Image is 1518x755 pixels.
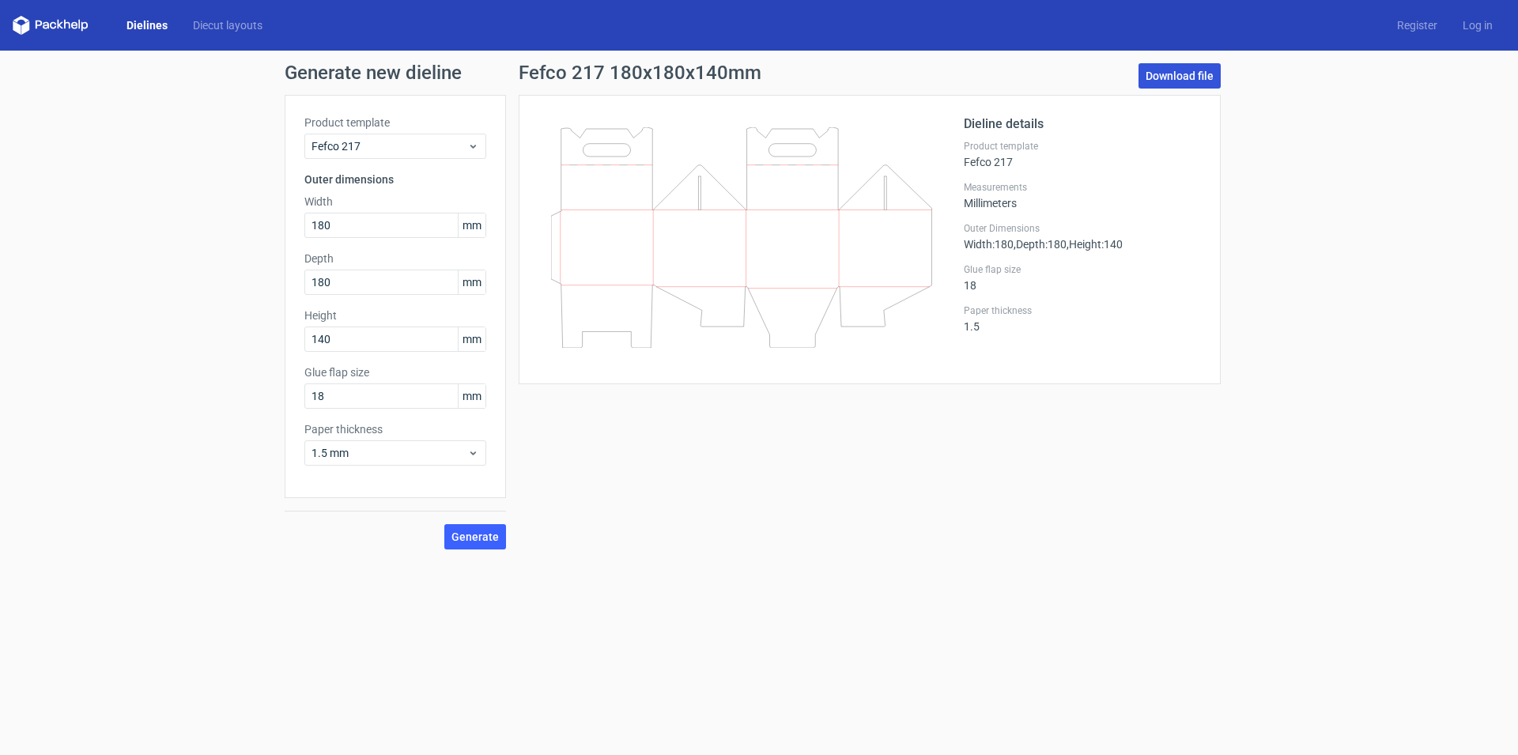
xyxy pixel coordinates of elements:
span: , Depth : 180 [1014,238,1067,251]
a: Dielines [114,17,180,33]
label: Measurements [964,181,1201,194]
span: Generate [451,531,499,542]
h1: Generate new dieline [285,63,1233,82]
label: Outer Dimensions [964,222,1201,235]
label: Product template [304,115,486,130]
label: Height [304,308,486,323]
label: Paper thickness [304,421,486,437]
div: 1.5 [964,304,1201,333]
span: , Height : 140 [1067,238,1123,251]
label: Depth [304,251,486,266]
span: 1.5 mm [312,445,467,461]
a: Register [1384,17,1450,33]
span: mm [458,327,485,351]
div: Fefco 217 [964,140,1201,168]
h2: Dieline details [964,115,1201,134]
h1: Fefco 217 180x180x140mm [519,63,761,82]
span: mm [458,213,485,237]
a: Download file [1138,63,1221,89]
label: Paper thickness [964,304,1201,317]
label: Product template [964,140,1201,153]
button: Generate [444,524,506,549]
div: 18 [964,263,1201,292]
label: Width [304,194,486,210]
span: mm [458,384,485,408]
a: Diecut layouts [180,17,275,33]
div: Millimeters [964,181,1201,210]
label: Glue flap size [964,263,1201,276]
a: Log in [1450,17,1505,33]
label: Glue flap size [304,364,486,380]
h3: Outer dimensions [304,172,486,187]
span: Width : 180 [964,238,1014,251]
span: Fefco 217 [312,138,467,154]
span: mm [458,270,485,294]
